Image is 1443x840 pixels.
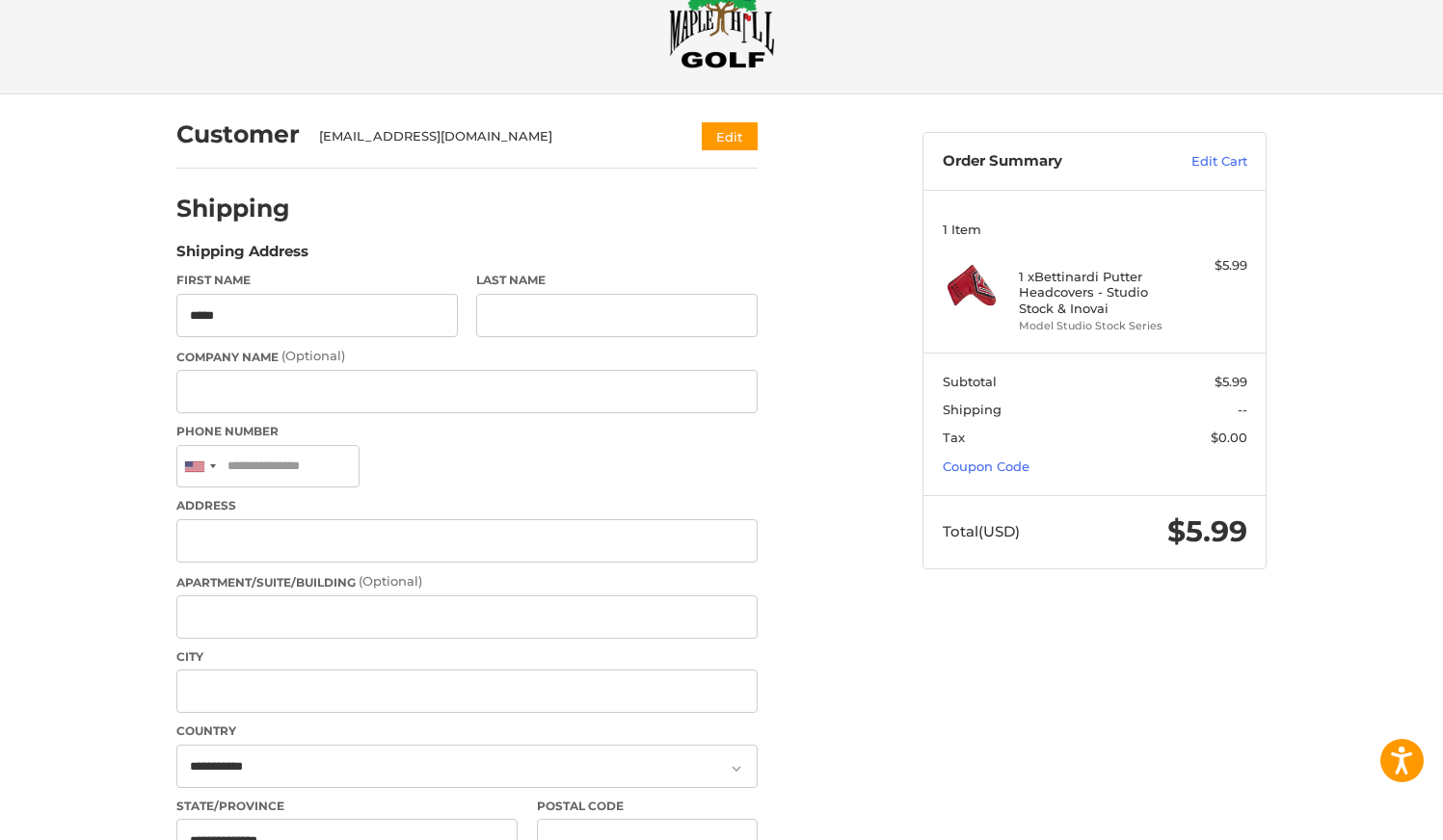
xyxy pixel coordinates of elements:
label: Postal Code [537,798,759,815]
small: (Optional) [359,573,422,589]
label: Address [176,497,758,514]
div: [EMAIL_ADDRESS][DOMAIN_NAME] [319,127,665,146]
button: Edit [702,122,758,150]
a: Edit Cart [1150,152,1247,171]
span: $5.99 [1167,513,1247,549]
h4: 1 x Bettinardi Putter Headcovers - Studio Stock & Inovai [1019,269,1166,316]
label: Last Name [476,272,758,289]
h2: Customer [176,119,300,149]
span: $0.00 [1211,430,1247,445]
small: (Optional) [281,348,345,363]
label: State/Province [176,798,518,815]
label: First Name [176,272,458,289]
label: Company Name [176,347,758,366]
h3: Order Summary [943,152,1150,171]
h2: Shipping [176,194,290,223]
span: Tax [943,430,965,445]
span: Total (USD) [943,522,1020,540]
a: Coupon Code [943,459,1029,474]
span: Shipping [943,402,1002,417]
span: $5.99 [1215,374,1247,389]
span: Subtotal [943,374,997,389]
label: Country [176,722,758,740]
h3: 1 Item [943,222,1247,237]
span: -- [1238,402,1247,417]
label: Apartment/Suite/Building [176,572,758,591]
label: Phone Number [176,423,758,440]
li: Model Studio Stock Series [1019,318,1166,334]
div: $5.99 [1171,256,1247,276]
div: United States: +1 [177,446,222,487]
legend: Shipping Address [176,241,308,272]
label: City [176,648,758,666]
